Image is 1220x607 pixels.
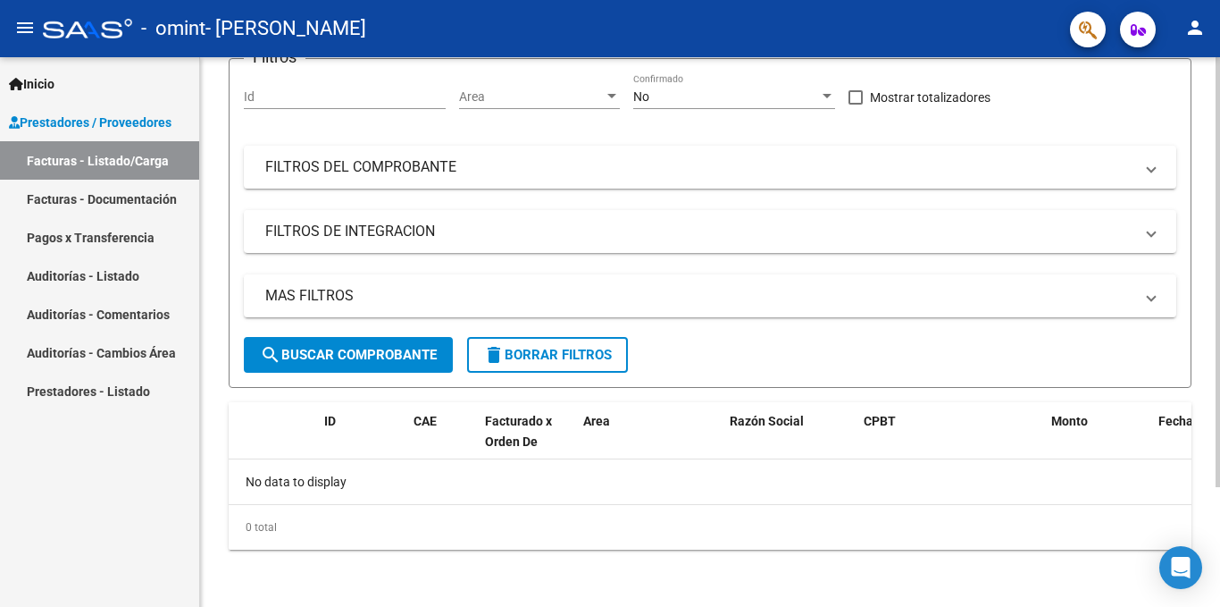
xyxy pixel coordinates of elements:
[1159,546,1202,589] div: Open Intercom Messenger
[633,89,649,104] span: No
[723,402,857,481] datatable-header-cell: Razón Social
[317,402,406,481] datatable-header-cell: ID
[244,210,1176,253] mat-expansion-panel-header: FILTROS DE INTEGRACION
[265,222,1133,241] mat-panel-title: FILTROS DE INTEGRACION
[229,459,1191,504] div: No data to display
[1051,414,1088,428] span: Monto
[870,87,990,108] span: Mostrar totalizadores
[414,414,437,428] span: CAE
[205,9,366,48] span: - [PERSON_NAME]
[260,347,437,363] span: Buscar Comprobante
[265,157,1133,177] mat-panel-title: FILTROS DEL COMPROBANTE
[864,414,896,428] span: CPBT
[244,146,1176,189] mat-expansion-panel-header: FILTROS DEL COMPROBANTE
[483,347,612,363] span: Borrar Filtros
[244,45,305,70] h3: Filtros
[1044,402,1151,481] datatable-header-cell: Monto
[478,402,576,481] datatable-header-cell: Facturado x Orden De
[229,505,1191,550] div: 0 total
[244,274,1176,317] mat-expansion-panel-header: MAS FILTROS
[857,402,1044,481] datatable-header-cell: CPBT
[730,414,804,428] span: Razón Social
[583,414,610,428] span: Area
[9,113,171,132] span: Prestadores / Proveedores
[244,337,453,373] button: Buscar Comprobante
[406,402,478,481] datatable-header-cell: CAE
[483,344,505,366] mat-icon: delete
[467,337,628,373] button: Borrar Filtros
[1184,17,1206,38] mat-icon: person
[265,286,1133,306] mat-panel-title: MAS FILTROS
[459,89,604,105] span: Area
[14,17,36,38] mat-icon: menu
[576,402,697,481] datatable-header-cell: Area
[485,414,552,449] span: Facturado x Orden De
[9,74,54,94] span: Inicio
[260,344,281,366] mat-icon: search
[324,414,336,428] span: ID
[141,9,205,48] span: - omint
